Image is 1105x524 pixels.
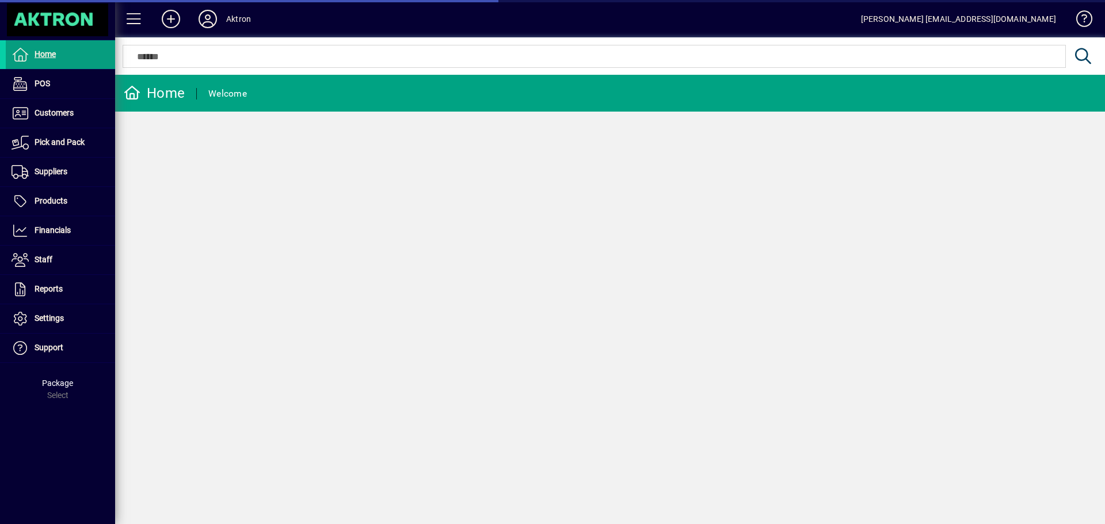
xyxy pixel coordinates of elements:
span: Pick and Pack [35,137,85,147]
div: Welcome [208,85,247,103]
span: Home [35,49,56,59]
a: POS [6,70,115,98]
a: Financials [6,216,115,245]
div: Aktron [226,10,251,28]
span: Financials [35,225,71,235]
span: POS [35,79,50,88]
a: Reports [6,275,115,304]
span: Package [42,378,73,388]
span: Suppliers [35,167,67,176]
a: Support [6,334,115,362]
a: Settings [6,304,115,333]
a: Knowledge Base [1068,2,1091,40]
a: Staff [6,246,115,274]
span: Settings [35,313,64,323]
button: Profile [189,9,226,29]
span: Reports [35,284,63,293]
span: Customers [35,108,74,117]
div: [PERSON_NAME] [EMAIL_ADDRESS][DOMAIN_NAME] [861,10,1056,28]
a: Pick and Pack [6,128,115,157]
span: Support [35,343,63,352]
a: Products [6,187,115,216]
span: Products [35,196,67,205]
a: Suppliers [6,158,115,186]
div: Home [124,84,185,102]
button: Add [153,9,189,29]
span: Staff [35,255,52,264]
a: Customers [6,99,115,128]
